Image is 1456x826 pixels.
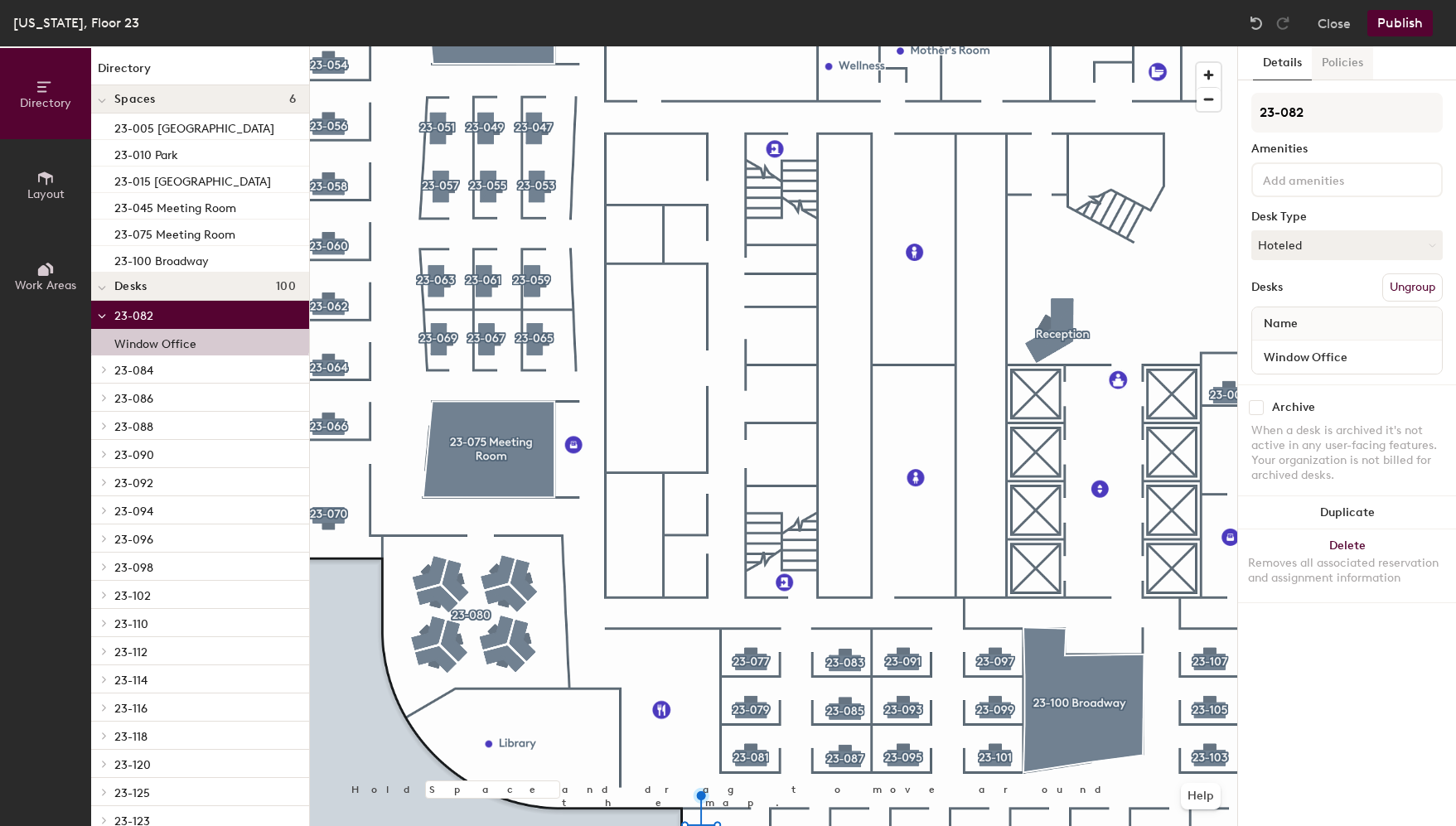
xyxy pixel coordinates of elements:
[1382,273,1443,302] button: Ungroup
[114,617,148,631] span: 23-110
[114,448,154,462] span: 23-090
[114,196,236,215] p: 23-045 Meeting Room
[114,93,156,106] span: Spaces
[1272,401,1315,414] div: Archive
[114,332,196,351] p: Window Office
[114,645,148,659] span: 23-112
[114,730,148,744] span: 23-118
[1251,210,1443,224] div: Desk Type
[114,170,271,189] p: 23-015 [GEOGRAPHIC_DATA]
[114,786,150,800] span: 23-125
[1251,142,1443,156] div: Amenities
[27,187,65,201] span: Layout
[15,278,76,292] span: Work Areas
[1367,10,1433,36] button: Publish
[1255,345,1439,369] input: Unnamed desk
[114,309,153,323] span: 23-082
[1248,556,1446,586] div: Removes all associated reservation and assignment information
[1251,230,1443,260] button: Hoteled
[289,93,296,106] span: 6
[114,674,148,688] span: 23-114
[91,60,309,85] h1: Directory
[114,249,209,268] p: 23-100 Broadway
[114,561,153,575] span: 23-098
[114,505,153,519] span: 23-094
[114,702,148,716] span: 23-116
[114,364,153,378] span: 23-084
[1238,529,1456,602] button: DeleteRemoves all associated reservation and assignment information
[114,143,178,162] p: 23-010 Park
[1181,783,1221,809] button: Help
[1275,15,1291,31] img: Redo
[1260,169,1409,189] input: Add amenities
[114,420,153,434] span: 23-088
[1253,46,1312,80] button: Details
[1251,281,1283,294] div: Desks
[1318,10,1351,36] button: Close
[1255,309,1306,339] span: Name
[1251,423,1443,483] div: When a desk is archived it's not active in any user-facing features. Your organization is not bil...
[1312,46,1373,80] button: Policies
[114,117,274,136] p: 23-005 [GEOGRAPHIC_DATA]
[1238,496,1456,529] button: Duplicate
[114,392,153,406] span: 23-086
[114,589,151,603] span: 23-102
[114,476,153,490] span: 23-092
[13,12,139,33] div: [US_STATE], Floor 23
[114,533,153,547] span: 23-096
[1248,15,1265,31] img: Undo
[114,758,151,772] span: 23-120
[114,280,147,293] span: Desks
[20,96,71,110] span: Directory
[114,223,235,242] p: 23-075 Meeting Room
[276,280,296,293] span: 100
